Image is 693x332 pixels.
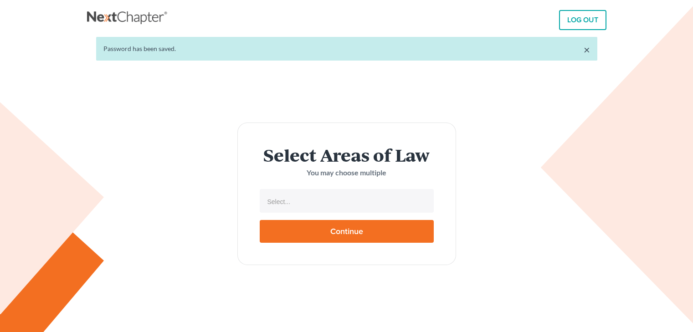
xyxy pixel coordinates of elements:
[260,145,434,164] h2: Select Areas of Law
[559,10,606,30] a: LOG OUT
[260,168,434,178] p: You may choose multiple
[260,220,434,243] input: Continue
[103,44,590,53] div: Password has been saved.
[584,44,590,55] a: ×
